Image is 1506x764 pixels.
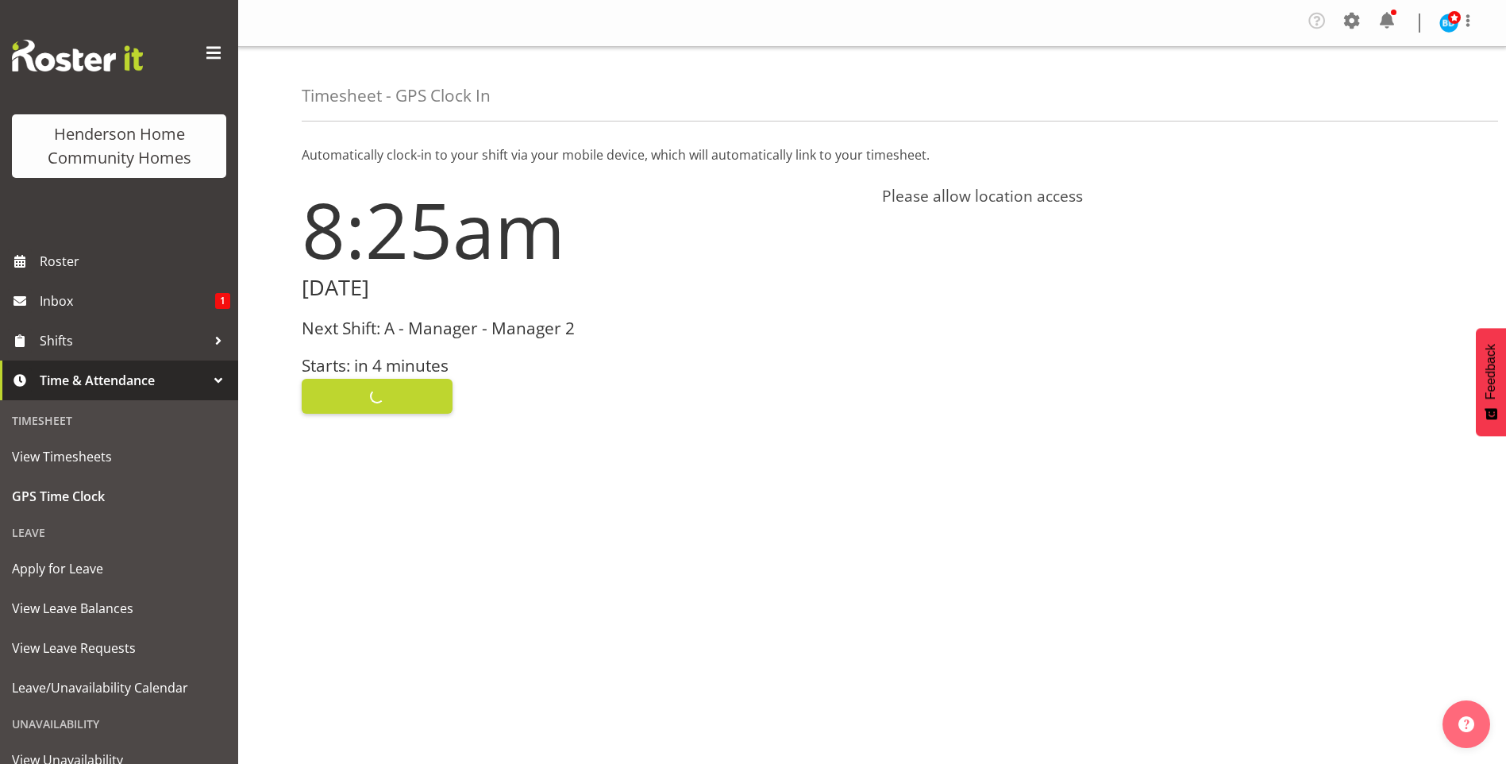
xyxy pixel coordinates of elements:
span: Time & Attendance [40,368,206,392]
span: Apply for Leave [12,557,226,581]
img: barbara-dunlop8515.jpg [1439,14,1458,33]
span: Shifts [40,329,206,353]
button: Feedback - Show survey [1476,328,1506,436]
h1: 8:25am [302,187,863,272]
h2: [DATE] [302,276,863,300]
span: View Leave Requests [12,636,226,660]
div: Timesheet [4,404,234,437]
a: Apply for Leave [4,549,234,588]
a: GPS Time Clock [4,477,234,516]
h4: Please allow location access [882,187,1443,206]
span: Inbox [40,289,215,313]
a: View Leave Balances [4,588,234,628]
img: Rosterit website logo [12,40,143,71]
span: Feedback [1484,344,1498,399]
h3: Starts: in 4 minutes [302,357,863,375]
h3: Next Shift: A - Manager - Manager 2 [302,319,863,338]
span: View Timesheets [12,445,226,469]
span: View Leave Balances [12,596,226,620]
div: Unavailability [4,708,234,740]
h4: Timesheet - GPS Clock In [302,87,491,105]
div: Henderson Home Community Homes [28,122,210,170]
span: Leave/Unavailability Calendar [12,676,226,700]
a: Leave/Unavailability Calendar [4,668,234,708]
img: help-xxl-2.png [1458,716,1474,732]
span: GPS Time Clock [12,484,226,508]
span: Roster [40,249,230,273]
a: View Timesheets [4,437,234,477]
span: 1 [215,293,230,309]
a: View Leave Requests [4,628,234,668]
div: Leave [4,516,234,549]
p: Automatically clock-in to your shift via your mobile device, which will automatically link to you... [302,145,1442,164]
